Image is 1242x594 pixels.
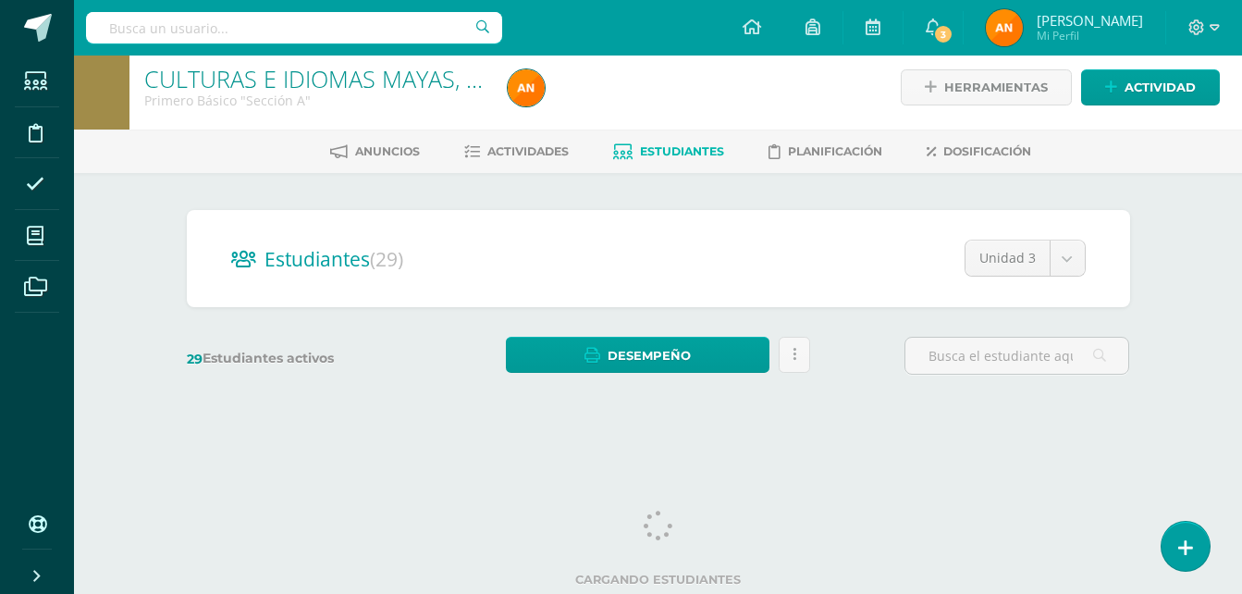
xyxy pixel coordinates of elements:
span: Actividades [487,144,569,158]
span: Dosificación [943,144,1031,158]
input: Busca un usuario... [86,12,502,43]
span: Estudiantes [640,144,724,158]
label: Cargando estudiantes [194,573,1123,587]
h1: CULTURAS E IDIOMAS MAYAS, GARÍFUNA O XINCA [144,66,486,92]
span: Desempeño [608,339,691,373]
img: 3a38ccc57df8c3e4ccb5f83e14a3f63e.png [986,9,1023,46]
a: Anuncios [330,137,420,167]
a: Dosificación [927,137,1031,167]
a: Estudiantes [613,137,724,167]
a: Desempeño [506,337,769,373]
label: Estudiantes activos [187,350,412,367]
span: Anuncios [355,144,420,158]
a: Actividad [1081,69,1220,105]
span: Actividad [1125,70,1196,105]
img: 3a38ccc57df8c3e4ccb5f83e14a3f63e.png [508,69,545,106]
input: Busca el estudiante aquí... [905,338,1128,374]
span: 29 [187,351,203,367]
a: Unidad 3 [965,241,1085,276]
a: Herramientas [901,69,1072,105]
div: Primero Básico 'Sección A' [144,92,486,109]
span: 3 [933,24,953,44]
span: (29) [370,246,403,272]
a: Planificación [769,137,882,167]
span: Unidad 3 [979,241,1036,276]
span: [PERSON_NAME] [1037,11,1143,30]
span: Herramientas [944,70,1048,105]
a: Actividades [464,137,569,167]
span: Mi Perfil [1037,28,1143,43]
span: Estudiantes [264,246,403,272]
a: CULTURAS E IDIOMAS MAYAS, GARÍFUNA O XINCA [144,63,670,94]
span: Planificación [788,144,882,158]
